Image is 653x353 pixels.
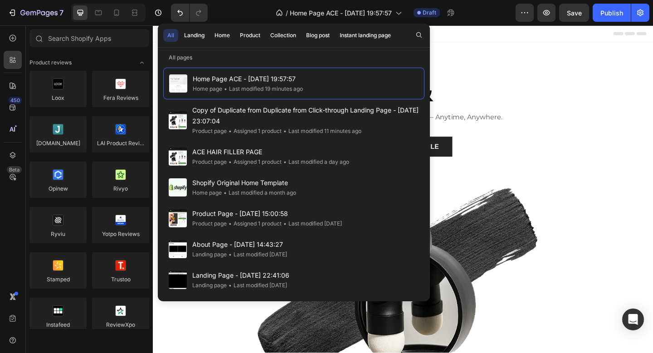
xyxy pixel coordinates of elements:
span: / [286,8,288,18]
span: • [229,220,232,227]
span: Product Page - [DATE] 15:00:58 [192,208,342,219]
span: Product reviews [29,59,72,67]
span: • [229,127,232,134]
div: Home page [193,84,222,93]
div: Assigned 1 product [227,219,282,228]
span: • [229,251,232,258]
button: Instant landing page [336,29,395,42]
div: Product page [192,219,227,228]
span: • [224,189,227,196]
button: Product [236,29,264,42]
div: All [167,31,174,39]
button: Publish [593,4,631,22]
p: 7 [59,7,63,18]
div: Blog post [306,31,330,39]
input: Search Shopify Apps [29,29,149,47]
div: Beta [7,166,22,173]
span: Landing Page - [DATE] 22:41:06 [192,270,289,281]
div: Publish [600,8,623,18]
span: • [283,127,287,134]
div: Instant landing page [340,31,391,39]
span: About Page - [DATE] 14:43:27 [192,239,287,250]
span: Home Page ACE - [DATE] 19:57:57 [193,74,303,84]
div: Assigned 1 product [227,127,282,136]
div: Last modified a month ago [222,188,296,197]
div: Home [214,31,230,39]
img: gempages_544302629908382558-5e3d3f5c-bd11-4fd9-9f85-7e6f88db9afb.png [227,55,317,87]
div: Product page [192,157,227,167]
div: Last modified 19 minutes ago [222,84,303,93]
button: Home [210,29,234,42]
span: • [283,220,287,227]
span: • [283,158,287,165]
button: Collection [266,29,300,42]
span: ACE HAIR FILLER PAGE [192,147,349,157]
div: 450 [9,97,22,104]
button: <p>SHOP STAMP&amp;SMILE</p> [219,121,326,143]
button: 7 [4,4,68,22]
div: Last modified a day ago [282,157,349,167]
button: Landing [180,29,209,42]
span: Shopify Original Home Template [192,177,296,188]
span: Copy of Duplicate from Duplicate from Click-through Landing Page - [DATE] 23:07:04 [192,105,419,127]
div: Last modified [DATE] [282,219,342,228]
div: Home page [192,188,222,197]
span: • [229,158,232,165]
span: Toggle open [135,55,149,70]
div: Landing [184,31,205,39]
span: • [229,282,232,289]
div: Landing page [192,281,227,290]
button: All [163,29,178,42]
span: Draft [423,9,436,17]
div: Last modified [DATE] [227,250,287,259]
div: Open Intercom Messenger [622,309,644,330]
div: Assigned 1 product [227,157,282,167]
div: Last modified 11 minutes ago [282,127,361,136]
p: SHOP STAMP&SMILE [233,127,311,137]
div: Product page [192,127,227,136]
p: Your Secret to [PERSON_NAME] Hair — Anytime, Anywhere. [98,95,446,106]
div: Product [240,31,260,39]
span: • [224,85,227,92]
div: Collection [270,31,296,39]
p: All pages [158,53,430,62]
button: Blog post [302,29,334,42]
button: Save [559,4,589,22]
span: Home Page ACE - [DATE] 19:57:57 [290,8,392,18]
div: Landing page [192,250,227,259]
span: Save [567,9,582,17]
div: Last modified [DATE] [227,281,287,290]
span: Home Page - [DATE] 14:01:55 [192,301,282,312]
div: Undo/Redo [171,4,208,22]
